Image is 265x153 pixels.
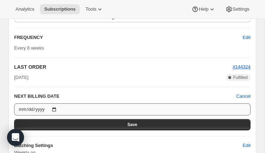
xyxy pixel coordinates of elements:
[14,34,243,41] h2: FREQUENCY
[16,6,34,12] span: Analytics
[233,75,248,80] span: Fulfilled
[14,119,251,130] button: Save
[7,129,24,146] div: Open Intercom Messenger
[40,4,80,14] button: Subscriptions
[233,64,251,69] a: #144324
[14,63,233,70] h2: LAST ORDER
[14,93,236,100] h2: NEXT BILLING DATE
[14,142,243,149] h6: Batching Settings
[239,140,255,151] button: Edit
[81,4,108,14] button: Tools
[14,74,29,81] span: [DATE]
[44,6,76,12] span: Subscriptions
[236,93,251,100] button: Cancel
[85,6,96,12] span: Tools
[221,4,254,14] button: Settings
[14,45,44,51] span: Every 8 weeks
[199,6,208,12] span: Help
[239,32,255,43] button: Edit
[243,34,251,41] span: Edit
[187,4,219,14] button: Help
[127,122,137,127] span: Save
[243,142,251,149] span: Edit
[11,4,38,14] button: Analytics
[233,6,249,12] span: Settings
[233,63,251,70] button: #144324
